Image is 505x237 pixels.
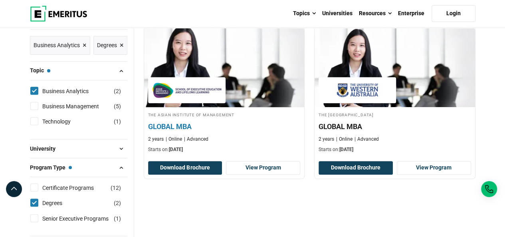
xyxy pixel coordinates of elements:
p: Online [166,136,182,143]
img: GLOBAL MBA | Online Business Analytics Course [315,27,475,107]
span: Program Type [30,163,72,172]
h4: The [GEOGRAPHIC_DATA] [319,111,471,118]
a: Degrees × [93,36,127,55]
button: University [30,143,127,155]
a: Certificate Programs [42,183,110,192]
span: × [83,40,87,51]
span: ( ) [114,87,121,96]
a: Business Management [42,102,115,111]
a: Business Analytics Course by The Asian Institute of Management - September 30, 2025 The Asian Ins... [144,27,305,157]
a: Senior Executive Programs [42,214,125,223]
span: ( ) [114,102,121,111]
span: 1 [116,118,119,125]
span: ( ) [114,199,121,207]
span: 5 [116,103,119,110]
span: Topic [30,66,50,75]
h4: The Asian Institute of Management [148,111,301,118]
p: 2 years [319,136,334,143]
a: View Program [397,161,471,175]
p: Online [336,136,353,143]
a: Degrees [42,199,78,207]
span: ( ) [111,183,121,192]
span: 2 [116,88,119,94]
span: × [120,40,124,51]
img: The Asian Institute of Management [152,81,222,99]
a: Business Analytics [42,87,105,96]
img: GLOBAL MBA | Online Business Analytics Course [136,23,312,111]
h4: GLOBAL MBA [319,121,471,131]
p: Advanced [354,136,379,143]
button: Program Type [30,161,127,173]
a: Login [432,5,475,22]
span: Business Analytics [34,41,80,50]
p: Starts on: [319,146,471,153]
span: 1 [116,215,119,222]
button: Topic [30,65,127,77]
span: 12 [113,185,119,191]
span: Degrees [97,41,117,50]
p: 2 years [148,136,164,143]
a: Business Analytics × [30,36,90,55]
h4: GLOBAL MBA [148,121,301,131]
p: Starts on: [148,146,301,153]
a: Technology [42,117,87,126]
span: University [30,144,62,153]
button: Download Brochure [319,161,393,175]
span: ( ) [114,214,121,223]
p: Advanced [184,136,208,143]
a: Business Analytics Course by The University of Western Australia - September 30, 2025 The Univers... [315,27,475,157]
a: View Program [226,161,300,175]
span: ( ) [114,117,121,126]
button: Download Brochure [148,161,222,175]
img: The University of Western Australia [323,81,392,99]
span: 2 [116,200,119,206]
span: [DATE] [169,147,183,152]
span: [DATE] [339,147,353,152]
